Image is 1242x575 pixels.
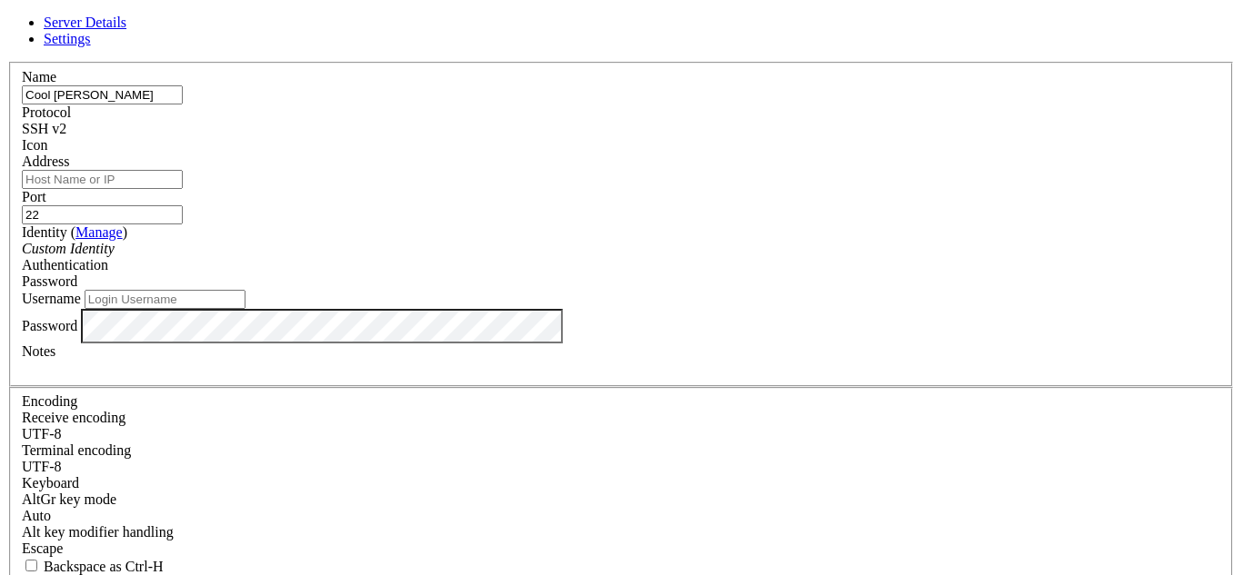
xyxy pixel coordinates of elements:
[22,291,81,306] label: Username
[22,170,183,189] input: Host Name or IP
[22,343,55,359] label: Notes
[22,154,69,169] label: Address
[22,189,46,204] label: Port
[22,540,1220,557] div: Escape
[22,205,183,224] input: Port Number
[22,317,77,332] label: Password
[22,224,127,240] label: Identity
[22,241,1220,257] div: Custom Identity
[85,290,245,309] input: Login Username
[22,524,174,540] label: Controls how the Alt key is handled. Escape: Send an ESC prefix. 8-Bit: Add 128 to the typed char...
[22,426,1220,442] div: UTF-8
[22,69,56,84] label: Name
[22,540,63,556] span: Escape
[44,15,126,30] a: Server Details
[22,426,62,441] span: UTF-8
[22,121,1220,137] div: SSH v2
[22,442,131,458] label: The default terminal encoding. ISO-2022 enables character map translations (like graphics maps). ...
[22,85,183,104] input: Server Name
[75,224,123,240] a: Manage
[22,559,164,574] label: If true, the backspace should send BS ('\x08', aka ^H). Otherwise the backspace key should send '...
[22,459,1220,475] div: UTF-8
[44,31,91,46] a: Settings
[22,491,116,507] label: Set the expected encoding for data received from the host. If the encodings do not match, visual ...
[22,508,1220,524] div: Auto
[22,241,115,256] i: Custom Identity
[22,137,47,153] label: Icon
[22,410,125,425] label: Set the expected encoding for data received from the host. If the encodings do not match, visual ...
[22,393,77,409] label: Encoding
[22,104,71,120] label: Protocol
[22,508,51,523] span: Auto
[71,224,127,240] span: ( )
[22,121,66,136] span: SSH v2
[22,273,1220,290] div: Password
[44,559,164,574] span: Backspace as Ctrl-H
[25,560,37,571] input: Backspace as Ctrl-H
[22,273,77,289] span: Password
[22,475,79,491] label: Keyboard
[22,257,108,273] label: Authentication
[22,459,62,474] span: UTF-8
